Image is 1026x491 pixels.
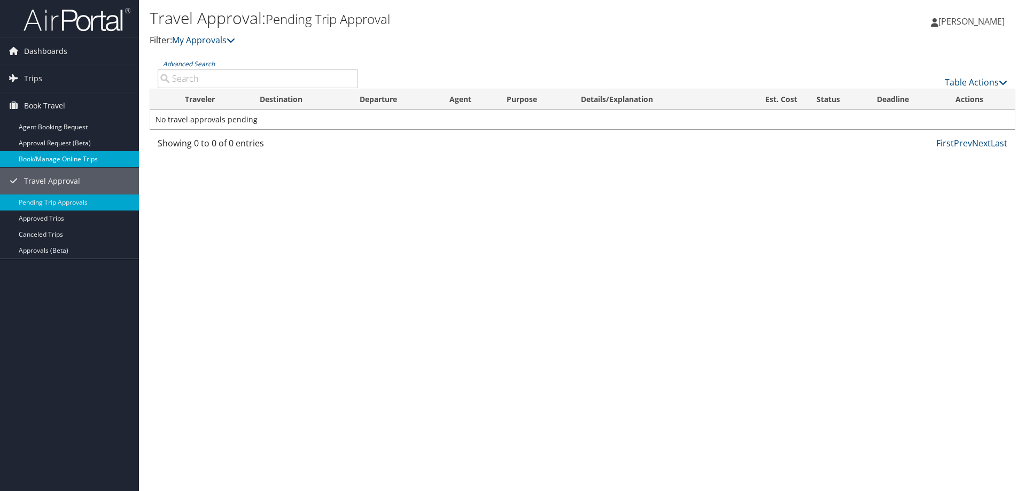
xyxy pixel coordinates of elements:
[938,15,1005,27] span: [PERSON_NAME]
[497,89,571,110] th: Purpose
[350,89,440,110] th: Departure: activate to sort column ascending
[730,89,807,110] th: Est. Cost: activate to sort column ascending
[150,7,727,29] h1: Travel Approval:
[24,168,80,194] span: Travel Approval
[24,38,67,65] span: Dashboards
[24,65,42,92] span: Trips
[172,34,235,46] a: My Approvals
[175,89,250,110] th: Traveler: activate to sort column ascending
[931,5,1015,37] a: [PERSON_NAME]
[250,89,350,110] th: Destination: activate to sort column ascending
[946,89,1015,110] th: Actions
[24,92,65,119] span: Book Travel
[945,76,1007,88] a: Table Actions
[266,10,390,28] small: Pending Trip Approval
[571,89,730,110] th: Details/Explanation
[150,34,727,48] p: Filter:
[954,137,972,149] a: Prev
[936,137,954,149] a: First
[24,7,130,32] img: airportal-logo.png
[991,137,1007,149] a: Last
[163,59,215,68] a: Advanced Search
[150,110,1015,129] td: No travel approvals pending
[440,89,496,110] th: Agent
[158,69,358,88] input: Advanced Search
[158,137,358,155] div: Showing 0 to 0 of 0 entries
[867,89,946,110] th: Deadline: activate to sort column descending
[972,137,991,149] a: Next
[807,89,867,110] th: Status: activate to sort column ascending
